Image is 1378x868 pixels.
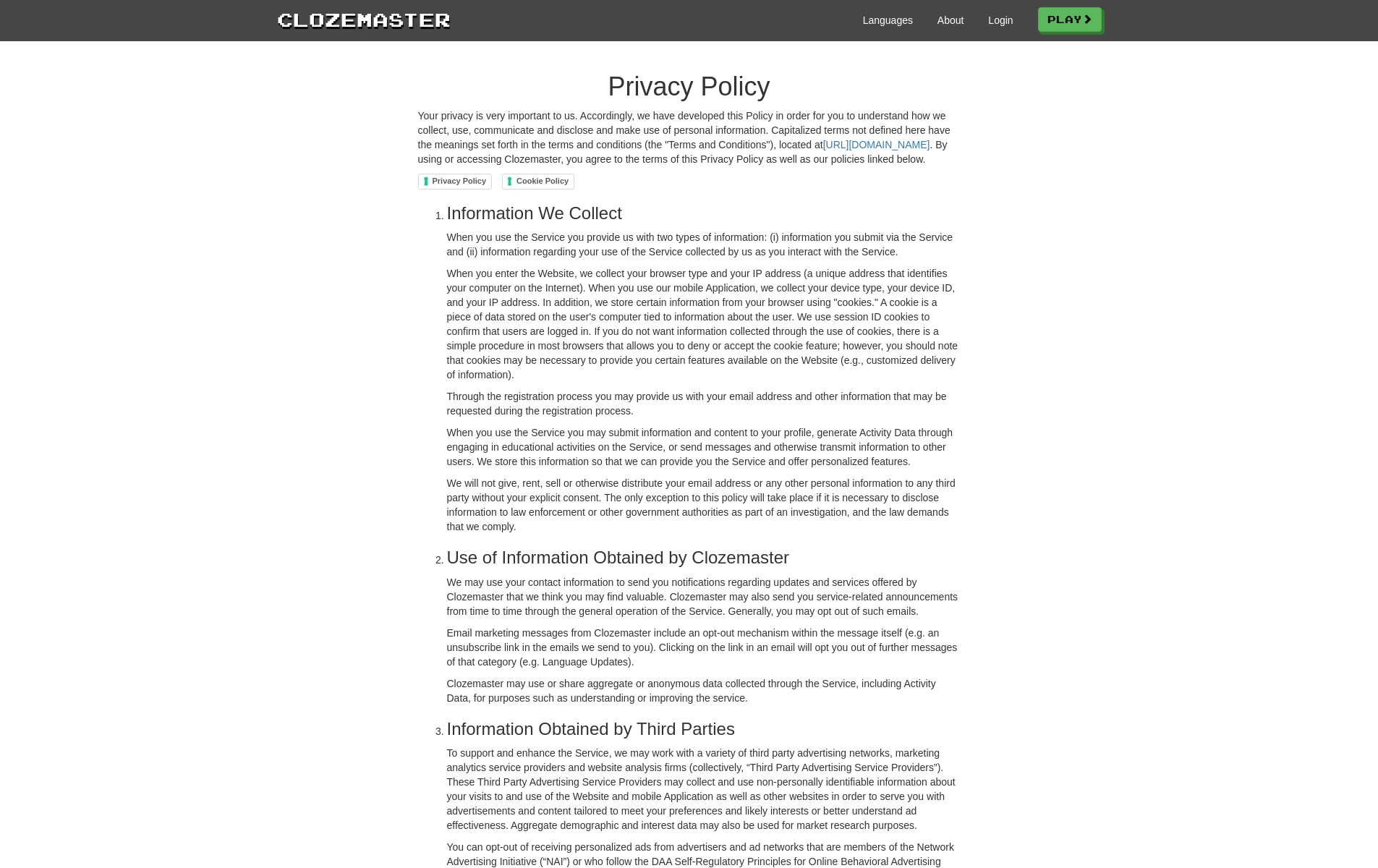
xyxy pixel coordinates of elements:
[937,13,964,27] a: About
[418,109,961,166] p: Your privacy is very important to us. Accordingly, we have developed this Policy in order for you...
[447,575,961,618] p: We may use your contact information to send you notifications regarding updates and services offe...
[447,230,961,259] p: When you use the Service you provide us with two types of information: (i) information you submit...
[418,174,493,190] a: Privacy Policy
[447,746,961,833] p: To support and enhance the Service, we may work with a variety of third party advertising network...
[447,476,961,534] p: We will not give, rent, sell or otherwise distribute your email address or any other personal inf...
[447,676,961,705] p: Clozemaster may use or share aggregate or anonymous data collected through the Service, including...
[277,6,451,33] a: Clozemaster
[988,13,1013,27] a: Login
[447,720,961,739] h3: Information Obtained by Third Parties
[447,425,961,469] p: When you use the Service you may submit information and content to your profile, generate Activit...
[1038,7,1102,32] a: Play
[447,548,961,567] h3: Use of Information Obtained by Clozemaster
[447,266,961,382] p: When you enter the Website, we collect your browser type and your IP address (a unique address th...
[447,626,961,669] p: Email marketing messages from Clozemaster include an opt-out mechanism within the message itself ...
[447,389,961,418] p: Through the registration process you may provide us with your email address and other information...
[823,139,930,150] a: [URL][DOMAIN_NAME]
[418,72,961,101] h1: Privacy Policy
[863,13,913,27] a: Languages
[447,204,961,223] h3: Information We Collect
[502,174,574,190] a: Cookie Policy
